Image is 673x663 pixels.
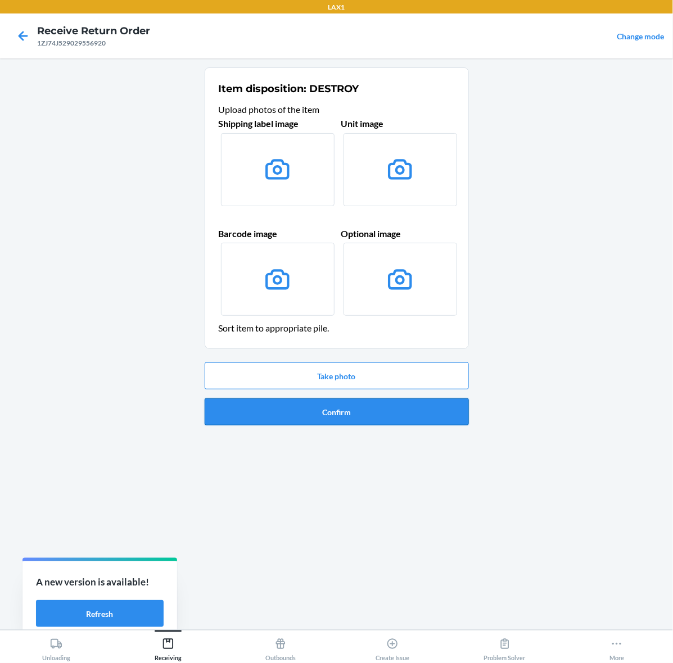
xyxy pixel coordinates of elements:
button: Confirm [205,398,469,425]
p: A new version is available! [36,575,164,589]
span: Barcode image [219,228,278,239]
h4: Receive Return Order [37,24,150,38]
button: Outbounds [224,630,337,661]
span: Optional image [341,228,401,239]
button: Refresh [36,600,164,627]
span: Unit image [341,118,384,129]
span: Shipping label image [219,118,299,129]
div: More [609,633,624,661]
div: 1ZJ74J529029556920 [37,38,150,48]
header: Upload photos of the item [219,103,455,116]
header: Sort item to appropriate pile. [219,321,455,335]
div: Outbounds [265,633,296,661]
button: Problem Solver [449,630,561,661]
p: LAX1 [328,2,345,12]
button: Create Issue [337,630,449,661]
div: Receiving [155,633,182,661]
button: Receiving [112,630,225,661]
button: Take photo [205,362,469,389]
div: Problem Solver [484,633,526,661]
div: Create Issue [376,633,409,661]
div: Unloading [42,633,70,661]
a: Change mode [617,31,664,41]
h2: Item disposition: DESTROY [219,81,359,96]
